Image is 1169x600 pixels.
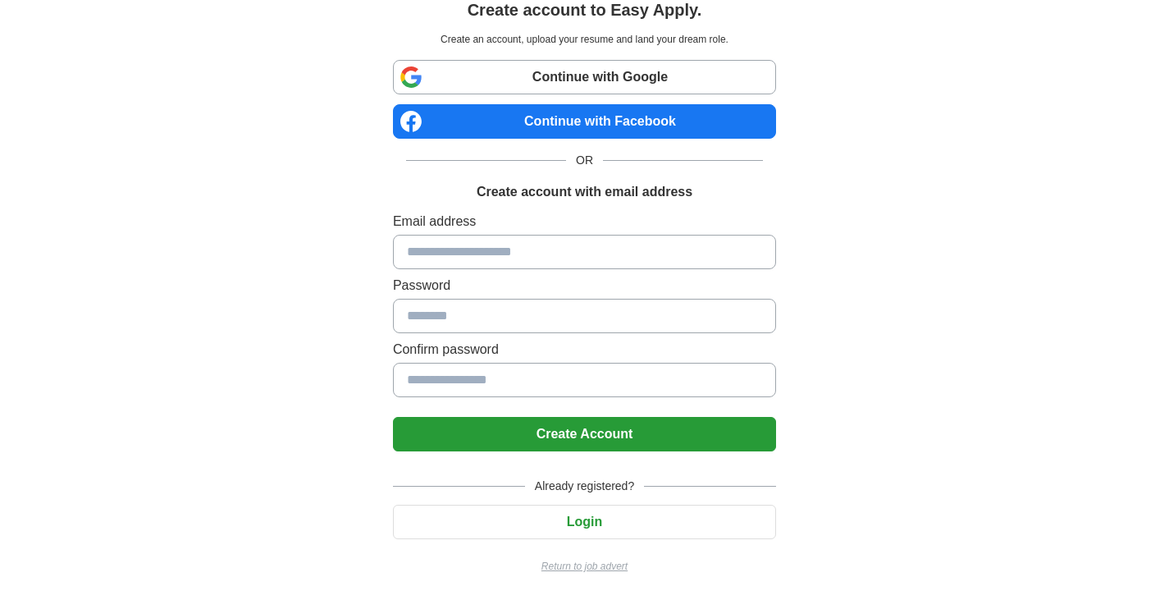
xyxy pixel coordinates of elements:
button: Login [393,505,776,539]
h1: Create account with email address [477,182,692,202]
a: Return to job advert [393,559,776,574]
p: Create an account, upload your resume and land your dream role. [396,32,773,47]
label: Password [393,276,776,295]
a: Login [393,515,776,529]
button: Create Account [393,417,776,451]
span: Already registered? [525,478,644,495]
span: OR [566,152,603,169]
label: Confirm password [393,340,776,360]
label: Email address [393,212,776,231]
a: Continue with Facebook [393,104,776,139]
a: Continue with Google [393,60,776,94]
